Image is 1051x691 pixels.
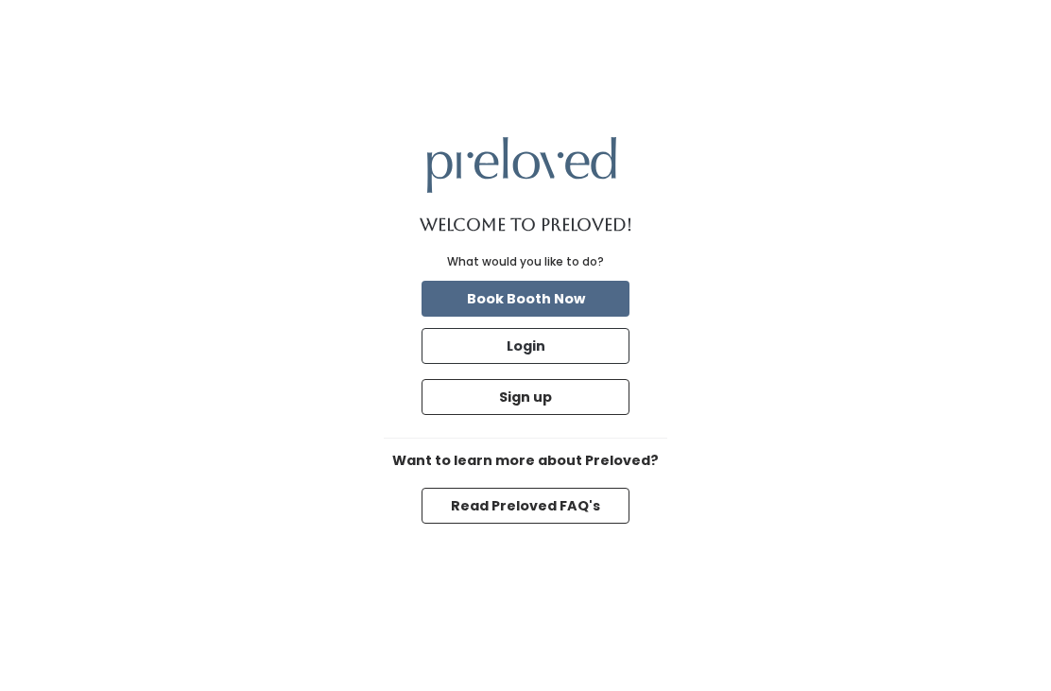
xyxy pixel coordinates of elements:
button: Login [422,328,629,364]
h6: Want to learn more about Preloved? [384,454,667,469]
button: Book Booth Now [422,281,629,317]
button: Read Preloved FAQ's [422,488,629,524]
a: Sign up [418,375,633,419]
h1: Welcome to Preloved! [420,216,632,234]
button: Sign up [422,379,629,415]
img: preloved logo [427,137,616,193]
a: Login [418,324,633,368]
div: What would you like to do? [447,253,604,270]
